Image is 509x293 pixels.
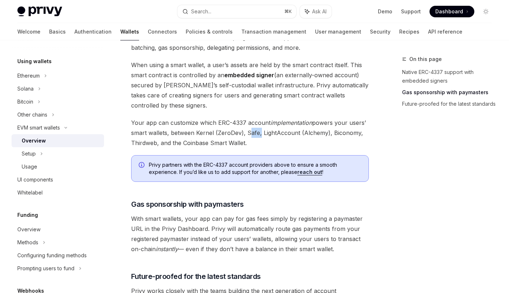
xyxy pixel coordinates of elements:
span: Ask AI [312,8,327,15]
span: Dashboard [435,8,463,15]
a: Dashboard [430,6,474,17]
h5: Using wallets [17,57,52,66]
a: Overview [12,134,104,147]
a: User management [315,23,361,40]
em: implementation [271,119,312,126]
a: Usage [12,160,104,173]
a: Native ERC-4337 support with embedded signers [402,66,497,87]
a: Wallets [120,23,139,40]
span: When using a smart wallet, a user’s assets are held by the smart contract itself. This smart cont... [131,60,369,110]
a: Policies & controls [186,23,233,40]
div: Overview [17,225,40,234]
span: Privy partners with the ERC-4337 account providers above to ensure a smooth experience. If you’d ... [149,161,361,176]
a: API reference [428,23,462,40]
a: Basics [49,23,66,40]
span: With smart wallets, your app can pay for gas fees simply by registering a paymaster URL in the Pr... [131,214,369,254]
div: Ethereum [17,71,40,80]
a: Future-proofed for the latest standards [402,98,497,110]
div: Search... [191,7,211,16]
a: Configuring funding methods [12,249,104,262]
div: UI components [17,175,53,184]
strong: embedded signer [224,71,274,79]
div: Prompting users to fund [17,264,74,273]
div: EVM smart wallets [17,123,60,132]
a: Security [370,23,391,40]
div: Whitelabel [17,188,43,197]
div: Setup [22,149,36,158]
a: reach out [297,169,322,175]
a: Authentication [74,23,112,40]
span: On this page [409,55,442,64]
a: Demo [378,8,392,15]
a: Recipes [399,23,419,40]
div: Methods [17,238,38,247]
svg: Info [139,162,146,169]
a: Support [401,8,421,15]
img: light logo [17,6,62,17]
a: UI components [12,173,104,186]
a: Connectors [148,23,177,40]
a: Welcome [17,23,40,40]
a: Overview [12,223,104,236]
div: Bitcoin [17,97,33,106]
span: ⌘ K [284,9,292,14]
div: Usage [22,162,37,171]
em: instantly [156,245,178,253]
div: Other chains [17,110,47,119]
a: Gas sponsorship with paymasters [402,87,497,98]
span: Your app can customize which ERC-4337 account powers your users’ smart wallets, between Kernel (Z... [131,118,369,148]
a: Whitelabel [12,186,104,199]
div: Solana [17,84,34,93]
button: Search...⌘K [177,5,296,18]
a: Transaction management [241,23,306,40]
button: Toggle dark mode [480,6,492,17]
div: Configuring funding methods [17,251,87,260]
h5: Funding [17,211,38,219]
button: Ask AI [300,5,332,18]
div: Overview [22,136,46,145]
span: Gas sponsorship with paymasters [131,199,244,209]
span: Future-proofed for the latest standards [131,271,261,281]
